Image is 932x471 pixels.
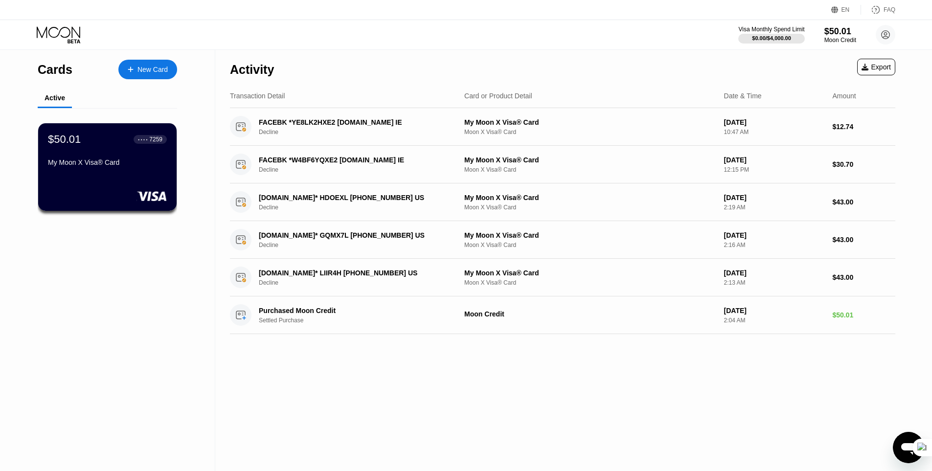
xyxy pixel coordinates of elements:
div: $12.74 [832,123,895,131]
div: [DOMAIN_NAME]* GQMX7L [PHONE_NUMBER] US [259,231,449,239]
div: Moon X Visa® Card [464,204,716,211]
div: Card or Product Detail [464,92,532,100]
div: [DOMAIN_NAME]* HDOEXL [PHONE_NUMBER] US [259,194,449,202]
div: EN [831,5,861,15]
div: Active [45,94,65,102]
div: My Moon X Visa® Card [464,156,716,164]
div: FACEBK *YE8LK2HXE2 [DOMAIN_NAME] IEDeclineMy Moon X Visa® CardMoon X Visa® Card[DATE]10:47 AM$12.74 [230,108,895,146]
div: [DATE] [724,194,825,202]
div: Decline [259,166,463,173]
div: [DOMAIN_NAME]* GQMX7L [PHONE_NUMBER] USDeclineMy Moon X Visa® CardMoon X Visa® Card[DATE]2:16 AM$... [230,221,895,259]
div: Moon X Visa® Card [464,129,716,135]
div: Decline [259,242,463,248]
div: Moon Credit [464,310,716,318]
div: Purchased Moon Credit [259,307,449,314]
div: $50.01 [48,133,81,146]
div: $43.00 [832,236,895,244]
div: Activity [230,63,274,77]
div: 2:04 AM [724,317,825,324]
div: [DATE] [724,231,825,239]
div: Settled Purchase [259,317,463,324]
div: My Moon X Visa® Card [464,231,716,239]
div: [DOMAIN_NAME]* HDOEXL [PHONE_NUMBER] USDeclineMy Moon X Visa® CardMoon X Visa® Card[DATE]2:19 AM$... [230,183,895,221]
div: 2:19 AM [724,204,825,211]
div: $43.00 [832,198,895,206]
div: My Moon X Visa® Card [464,194,716,202]
div: Visa Monthly Spend Limit [738,26,804,33]
div: $30.70 [832,160,895,168]
div: Transaction Detail [230,92,285,100]
div: [DATE] [724,156,825,164]
div: Purchased Moon CreditSettled PurchaseMoon Credit[DATE]2:04 AM$50.01 [230,296,895,334]
div: $50.01Moon Credit [824,26,856,44]
div: FAQ [884,6,895,13]
div: Moon X Visa® Card [464,279,716,286]
div: $0.00 / $4,000.00 [752,35,791,41]
div: [DATE] [724,269,825,277]
div: Amount [832,92,856,100]
div: $50.01 [824,26,856,37]
div: $50.01● ● ● ●7259My Moon X Visa® Card [38,123,177,211]
div: My Moon X Visa® Card [464,269,716,277]
div: New Card [118,60,177,79]
div: 7259 [149,136,162,143]
div: Decline [259,279,463,286]
div: Decline [259,129,463,135]
div: [DOMAIN_NAME]* LIIR4H [PHONE_NUMBER] US [259,269,449,277]
div: 2:13 AM [724,279,825,286]
div: FAQ [861,5,895,15]
div: 10:47 AM [724,129,825,135]
div: Date & Time [724,92,762,100]
div: Moon X Visa® Card [464,166,716,173]
div: My Moon X Visa® Card [464,118,716,126]
div: $43.00 [832,273,895,281]
div: Export [857,59,895,75]
div: Moon X Visa® Card [464,242,716,248]
div: Moon Credit [824,37,856,44]
div: [DATE] [724,307,825,314]
div: My Moon X Visa® Card [48,158,167,166]
div: FACEBK *W4BF6YQXE2 [DOMAIN_NAME] IE [259,156,449,164]
div: 12:15 PM [724,166,825,173]
div: FACEBK *W4BF6YQXE2 [DOMAIN_NAME] IEDeclineMy Moon X Visa® CardMoon X Visa® Card[DATE]12:15 PM$30.70 [230,146,895,183]
div: ● ● ● ● [138,138,148,141]
div: [DATE] [724,118,825,126]
div: Decline [259,204,463,211]
div: Visa Monthly Spend Limit$0.00/$4,000.00 [738,26,804,44]
div: $50.01 [832,311,895,319]
div: FACEBK *YE8LK2HXE2 [DOMAIN_NAME] IE [259,118,449,126]
div: Cards [38,63,72,77]
div: 2:16 AM [724,242,825,248]
div: [DOMAIN_NAME]* LIIR4H [PHONE_NUMBER] USDeclineMy Moon X Visa® CardMoon X Visa® Card[DATE]2:13 AM$... [230,259,895,296]
div: New Card [137,66,168,74]
iframe: Button to launch messaging window [893,432,924,463]
div: Export [862,63,891,71]
div: EN [841,6,850,13]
